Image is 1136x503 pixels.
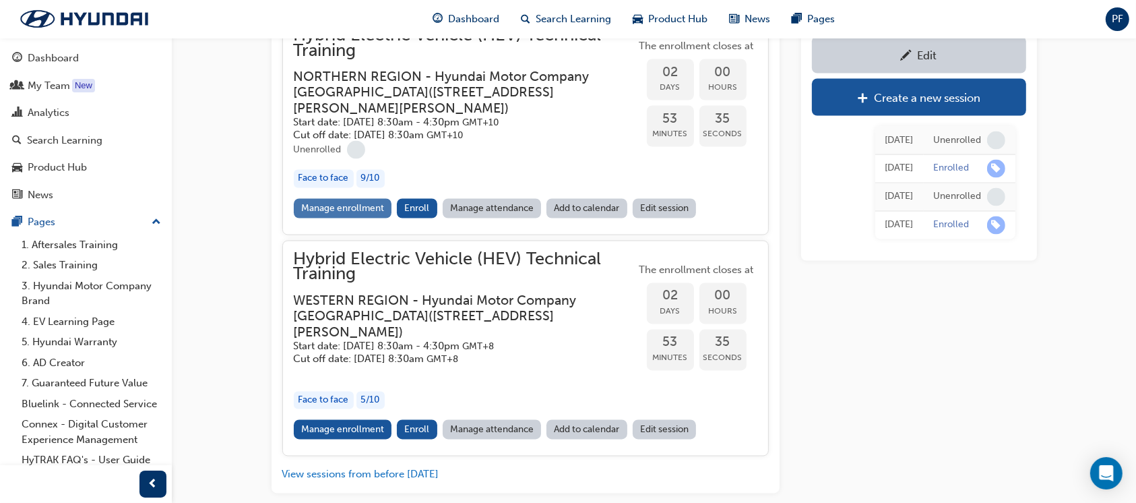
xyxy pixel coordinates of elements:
[5,43,166,210] button: DashboardMy TeamAnalyticsSearch LearningProduct HubNews
[16,353,166,374] a: 6. AD Creator
[648,11,707,27] span: Product Hub
[28,78,70,94] div: My Team
[647,80,694,95] span: Days
[699,289,747,304] span: 00
[443,420,542,440] a: Manage attendance
[397,420,437,440] button: Enroll
[282,467,439,483] button: View sessions from before [DATE]
[28,187,53,203] div: News
[622,5,718,33] a: car-iconProduct Hub
[699,80,747,95] span: Hours
[857,92,869,106] span: plus-icon
[636,263,757,278] span: The enrollment closes at
[885,218,914,233] div: Thu Jul 03 2025 15:59:07 GMT+1000 (Australian Eastern Standard Time)
[636,38,757,54] span: The enrollment closes at
[28,105,69,121] div: Analytics
[397,199,437,218] button: Enroll
[16,450,166,471] a: HyTRAK FAQ's - User Guide
[12,189,22,202] span: news-icon
[27,133,102,148] div: Search Learning
[987,216,1005,235] span: learningRecordVerb_ENROLL-icon
[356,392,385,410] div: 5 / 10
[874,91,980,105] div: Create a new session
[443,199,542,218] a: Manage attendance
[12,135,22,147] span: search-icon
[294,116,614,129] h5: Start date: [DATE] 8:30am - 4:30pm
[72,79,95,92] div: Tooltip anchor
[792,11,802,28] span: pages-icon
[294,252,636,283] span: Hybrid Electric Vehicle (HEV) Technical Training
[987,160,1005,178] span: learningRecordVerb_ENROLL-icon
[934,162,970,175] div: Enrolled
[812,79,1026,116] a: Create a new session
[16,414,166,450] a: Connex - Digital Customer Experience Management
[463,341,495,353] span: Australian Western Standard Time GMT+8
[934,191,982,204] div: Unenrolled
[294,392,354,410] div: Face to face
[745,11,770,27] span: News
[294,28,757,224] button: Hybrid Electric Vehicle (HEV) Technical TrainingNORTHERN REGION - Hyundai Motor Company [GEOGRAPH...
[918,49,937,62] div: Edit
[294,69,614,116] h3: NORTHERN REGION - Hyundai Motor Company [GEOGRAPHIC_DATA] ( [STREET_ADDRESS][PERSON_NAME][PERSON_...
[647,126,694,142] span: Minutes
[718,5,781,33] a: news-iconNews
[5,210,166,235] button: Pages
[448,11,499,27] span: Dashboard
[294,28,636,58] span: Hybrid Electric Vehicle (HEV) Technical Training
[987,131,1005,150] span: learningRecordVerb_NONE-icon
[294,129,614,142] h5: Cut off date: [DATE] 8:30am
[12,53,22,65] span: guage-icon
[781,5,846,33] a: pages-iconPages
[427,354,459,365] span: Australian Western Standard Time GMT+8
[521,11,530,28] span: search-icon
[647,335,694,351] span: 53
[885,161,914,177] div: Fri Jul 04 2025 08:53:07 GMT+1000 (Australian Eastern Standard Time)
[536,11,611,27] span: Search Learning
[1090,457,1123,490] div: Open Intercom Messenger
[510,5,622,33] a: search-iconSearch Learning
[12,107,22,119] span: chart-icon
[934,134,982,147] div: Unenrolled
[422,5,510,33] a: guage-iconDashboard
[546,420,627,440] a: Add to calendar
[347,141,365,159] span: learningRecordVerb_NONE-icon
[12,162,22,174] span: car-icon
[5,100,166,125] a: Analytics
[404,203,429,214] span: Enroll
[16,255,166,276] a: 2. Sales Training
[812,36,1026,73] a: Edit
[699,65,747,80] span: 00
[934,219,970,232] div: Enrolled
[5,46,166,71] a: Dashboard
[152,214,161,231] span: up-icon
[546,199,627,218] a: Add to calendar
[12,216,22,229] span: pages-icon
[294,252,757,445] button: Hybrid Electric Vehicle (HEV) Technical TrainingWESTERN REGION - Hyundai Motor Company [GEOGRAPHI...
[463,117,499,128] span: Australian Eastern Standard Time GMT+10
[901,50,912,63] span: pencil-icon
[633,199,697,218] a: Edit session
[294,353,614,366] h5: Cut off date: [DATE] 8:30am
[647,351,694,366] span: Minutes
[699,335,747,351] span: 35
[7,5,162,33] img: Trak
[294,170,354,188] div: Face to face
[647,111,694,127] span: 53
[16,276,166,312] a: 3. Hyundai Motor Company Brand
[633,11,643,28] span: car-icon
[294,420,392,440] a: Manage enrollment
[5,155,166,180] a: Product Hub
[885,189,914,205] div: Thu Jul 03 2025 16:00:41 GMT+1000 (Australian Eastern Standard Time)
[356,170,385,188] div: 9 / 10
[294,293,614,341] h3: WESTERN REGION - Hyundai Motor Company [GEOGRAPHIC_DATA] ( [STREET_ADDRESS][PERSON_NAME] )
[12,80,22,92] span: people-icon
[148,476,158,493] span: prev-icon
[16,235,166,256] a: 1. Aftersales Training
[699,111,747,127] span: 35
[16,394,166,415] a: Bluelink - Connected Service
[647,289,694,304] span: 02
[647,304,694,320] span: Days
[427,129,464,141] span: Australian Eastern Standard Time GMT+10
